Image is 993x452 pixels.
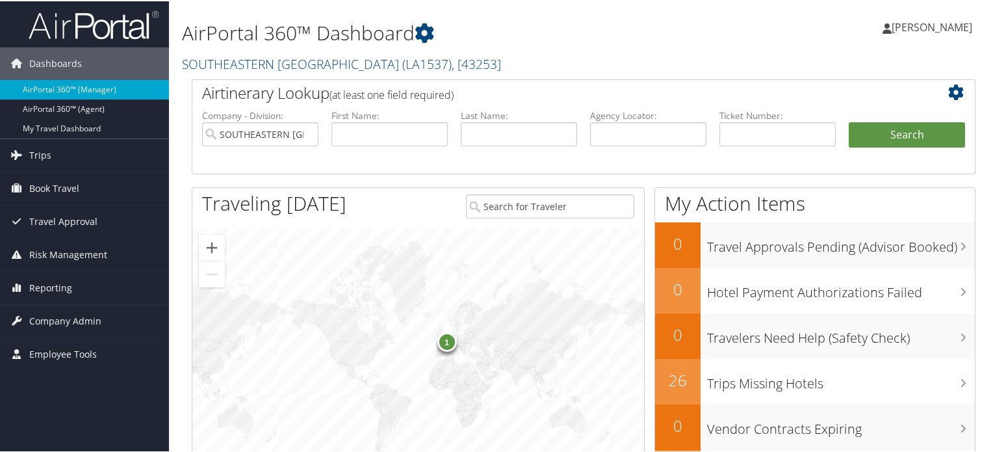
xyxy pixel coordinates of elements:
span: Employee Tools [29,337,97,369]
span: Book Travel [29,171,79,204]
a: SOUTHEASTERN [GEOGRAPHIC_DATA] [182,54,501,72]
h2: 0 [655,323,701,345]
h1: AirPortal 360™ Dashboard [182,18,717,46]
button: Zoom out [199,260,225,286]
a: 0Travelers Need Help (Safety Check) [655,312,975,358]
span: , [ 43253 ] [452,54,501,72]
div: 1 [437,330,456,350]
span: (at least one field required) [329,86,454,101]
h2: Airtinerary Lookup [202,81,900,103]
h2: 0 [655,414,701,436]
label: Last Name: [461,108,577,121]
label: Agency Locator: [590,108,706,121]
span: Company Admin [29,304,101,336]
button: Search [849,121,965,147]
button: Zoom in [199,233,225,259]
label: First Name: [331,108,448,121]
h3: Hotel Payment Authorizations Failed [707,276,975,300]
span: Dashboards [29,46,82,79]
h3: Trips Missing Hotels [707,367,975,392]
h1: My Action Items [655,189,975,216]
a: 26Trips Missing Hotels [655,358,975,403]
label: Company - Division: [202,108,318,121]
h3: Travelers Need Help (Safety Check) [707,321,975,346]
span: Risk Management [29,237,107,270]
span: [PERSON_NAME] [892,19,972,33]
img: airportal-logo.png [29,8,159,39]
span: Reporting [29,271,72,303]
h2: 0 [655,277,701,299]
span: Trips [29,138,51,170]
a: 0Hotel Payment Authorizations Failed [655,267,975,312]
input: Search for Traveler [466,193,635,217]
h1: Traveling [DATE] [202,189,346,216]
h3: Travel Approvals Pending (Advisor Booked) [707,230,975,255]
label: Ticket Number: [719,108,836,121]
a: [PERSON_NAME] [883,7,985,46]
span: ( LA1537 ) [402,54,452,72]
h3: Vendor Contracts Expiring [707,412,975,437]
h2: 26 [655,368,701,390]
span: Travel Approval [29,204,97,237]
a: 0Vendor Contracts Expiring [655,403,975,449]
a: 0Travel Approvals Pending (Advisor Booked) [655,221,975,267]
h2: 0 [655,232,701,254]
